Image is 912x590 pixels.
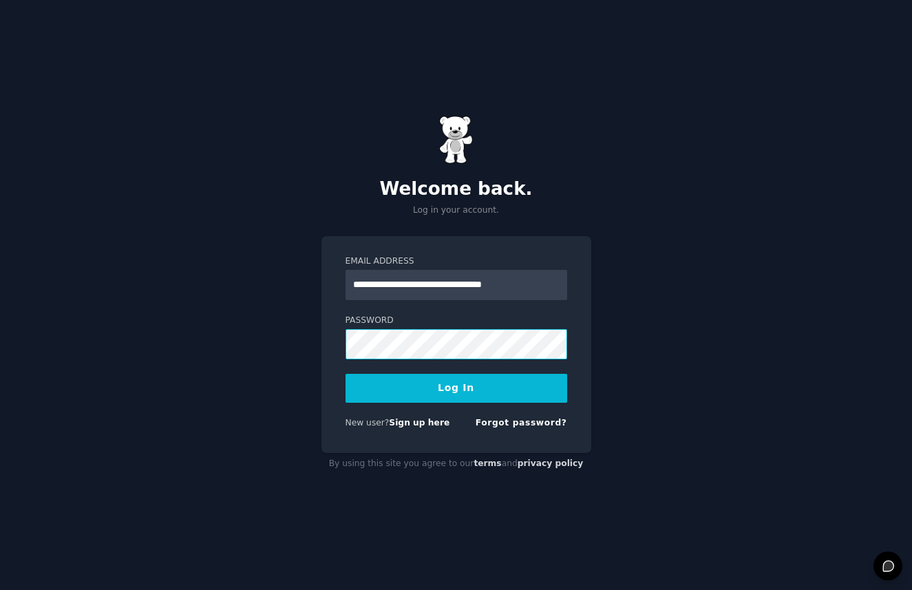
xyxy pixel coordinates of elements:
[518,459,584,468] a: privacy policy
[346,255,567,268] label: Email Address
[321,453,591,475] div: By using this site you agree to our and
[321,178,591,200] h2: Welcome back.
[474,459,501,468] a: terms
[321,204,591,217] p: Log in your account.
[346,418,390,428] span: New user?
[389,418,449,428] a: Sign up here
[346,315,567,327] label: Password
[476,418,567,428] a: Forgot password?
[439,116,474,164] img: Gummy Bear
[346,374,567,403] button: Log In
